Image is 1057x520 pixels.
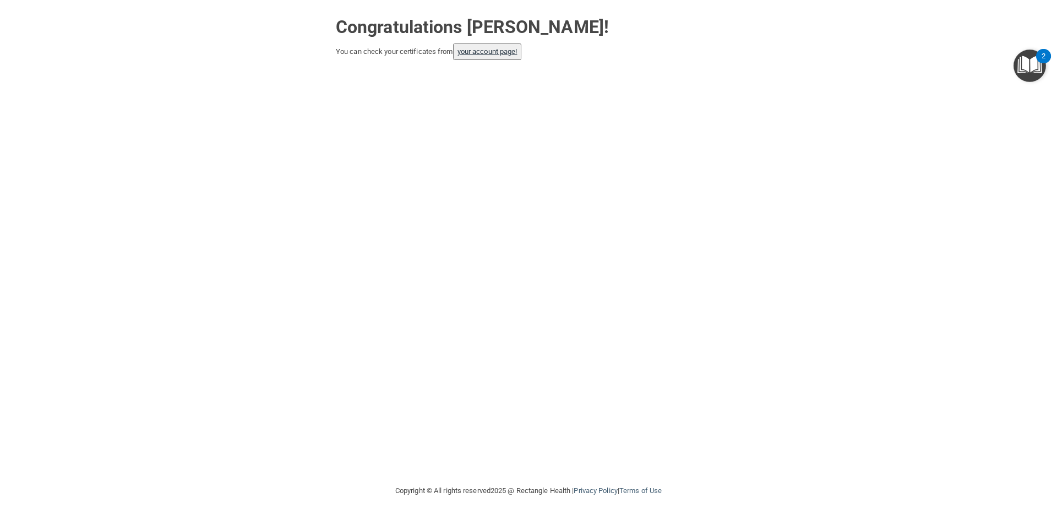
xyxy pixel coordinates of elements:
[336,43,721,60] div: You can check your certificates from
[574,486,617,495] a: Privacy Policy
[457,47,517,56] a: your account page!
[1042,56,1045,70] div: 2
[328,473,729,508] div: Copyright © All rights reserved 2025 @ Rectangle Health | |
[1014,50,1046,82] button: Open Resource Center, 2 new notifications
[336,17,609,37] strong: Congratulations [PERSON_NAME]!
[453,43,522,60] button: your account page!
[619,486,662,495] a: Terms of Use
